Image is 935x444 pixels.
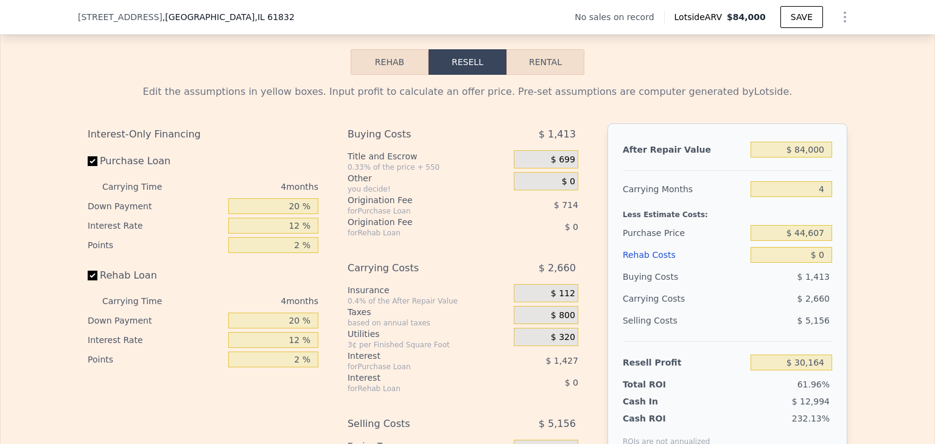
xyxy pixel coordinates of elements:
[623,378,699,390] div: Total ROI
[551,154,575,165] span: $ 699
[348,257,483,279] div: Carrying Costs
[348,172,509,184] div: Other
[623,395,699,408] div: Cash In
[88,156,97,166] input: Purchase Loan
[88,150,223,172] label: Purchase Loan
[623,244,746,266] div: Rehab Costs
[88,235,223,255] div: Points
[727,12,766,22] span: $84,000
[539,123,576,145] span: $ 1,413
[539,413,576,435] span: $ 5,156
[351,49,429,75] button: Rehab
[88,350,223,369] div: Points
[186,291,318,311] div: 4 months
[623,139,746,161] div: After Repair Value
[551,310,575,321] span: $ 800
[797,294,830,304] span: $ 2,660
[88,311,223,330] div: Down Payment
[623,200,832,222] div: Less Estimate Costs:
[348,162,509,172] div: 0.33% of the price + 550
[797,272,830,282] span: $ 1,413
[506,49,584,75] button: Rental
[539,257,576,279] span: $ 2,660
[623,222,746,244] div: Purchase Price
[623,266,746,288] div: Buying Costs
[78,11,163,23] span: [STREET_ADDRESS]
[88,271,97,280] input: Rehab Loan
[575,11,664,23] div: No sales on record
[623,412,710,425] div: Cash ROI
[674,11,727,23] span: Lotside ARV
[554,200,578,210] span: $ 714
[833,5,857,29] button: Show Options
[348,384,483,394] div: for Rehab Loan
[348,340,509,350] div: 3¢ per Finished Square Foot
[348,184,509,194] div: you decide!
[545,356,578,366] span: $ 1,427
[551,332,575,343] span: $ 320
[780,6,823,28] button: SAVE
[348,328,509,340] div: Utilities
[562,176,575,187] span: $ 0
[186,177,318,196] div: 4 months
[88,216,223,235] div: Interest Rate
[429,49,506,75] button: Resell
[348,284,509,296] div: Insurance
[797,380,830,389] span: 61.96%
[565,378,578,387] span: $ 0
[623,178,746,200] div: Carrying Months
[102,177,181,196] div: Carrying Time
[348,350,483,362] div: Interest
[792,397,830,406] span: $ 12,994
[348,372,483,384] div: Interest
[88,85,847,99] div: Edit the assumptions in yellow boxes. Input profit to calculate an offer price. Pre-set assumptio...
[623,352,746,373] div: Resell Profit
[551,288,575,299] span: $ 112
[623,288,699,310] div: Carrying Costs
[348,150,509,162] div: Title and Escrow
[163,11,295,23] span: , [GEOGRAPHIC_DATA]
[88,330,223,350] div: Interest Rate
[792,414,830,423] span: 232.13%
[88,123,318,145] div: Interest-Only Financing
[348,318,509,328] div: based on annual taxes
[348,306,509,318] div: Taxes
[88,265,223,286] label: Rehab Loan
[348,296,509,306] div: 0.4% of the After Repair Value
[348,194,483,206] div: Origination Fee
[254,12,294,22] span: , IL 61832
[88,196,223,216] div: Down Payment
[348,413,483,435] div: Selling Costs
[102,291,181,311] div: Carrying Time
[348,228,483,238] div: for Rehab Loan
[348,216,483,228] div: Origination Fee
[565,222,578,232] span: $ 0
[623,310,746,331] div: Selling Costs
[348,206,483,216] div: for Purchase Loan
[797,316,830,325] span: $ 5,156
[348,123,483,145] div: Buying Costs
[348,362,483,372] div: for Purchase Loan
